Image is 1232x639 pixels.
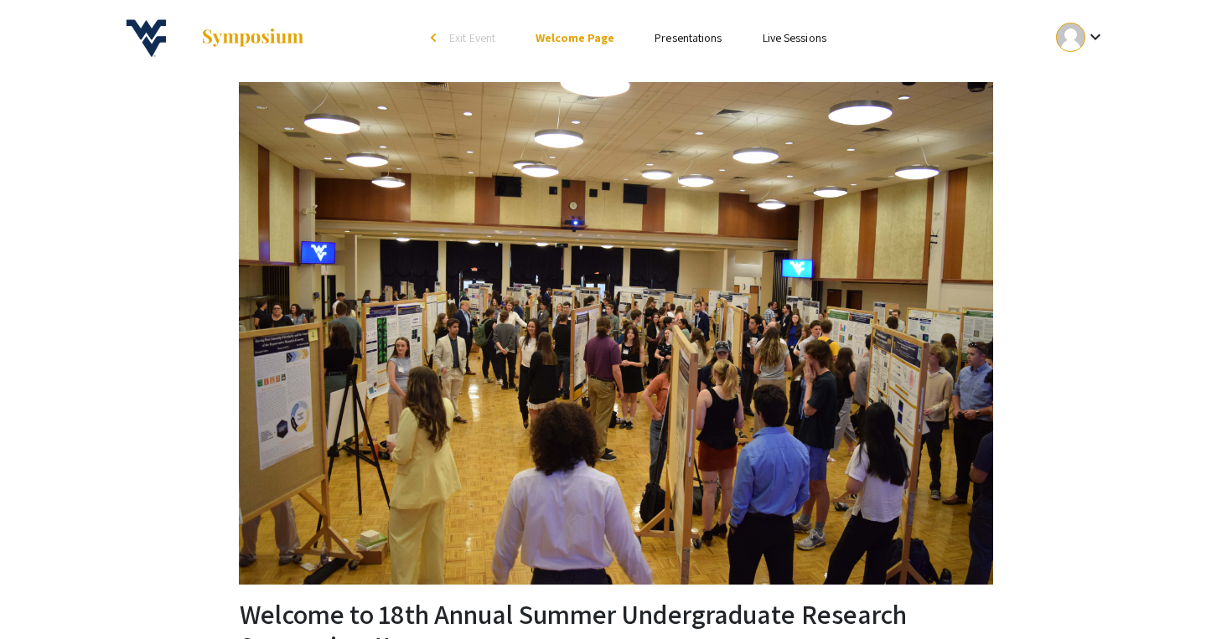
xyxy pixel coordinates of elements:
[1085,27,1105,47] mat-icon: Expand account dropdown
[109,17,184,59] img: 18th Annual Summer Undergraduate Research Symposium!
[536,30,614,45] a: Welcome Page
[655,30,722,45] a: Presentations
[109,17,305,59] a: 18th Annual Summer Undergraduate Research Symposium!
[449,30,495,45] span: Exit Event
[239,82,993,585] img: 18th Annual Summer Undergraduate Research Symposium!
[763,30,826,45] a: Live Sessions
[200,28,305,48] img: Symposium by ForagerOne
[1038,18,1123,56] button: Expand account dropdown
[13,564,71,626] iframe: Chat
[431,33,441,43] div: arrow_back_ios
